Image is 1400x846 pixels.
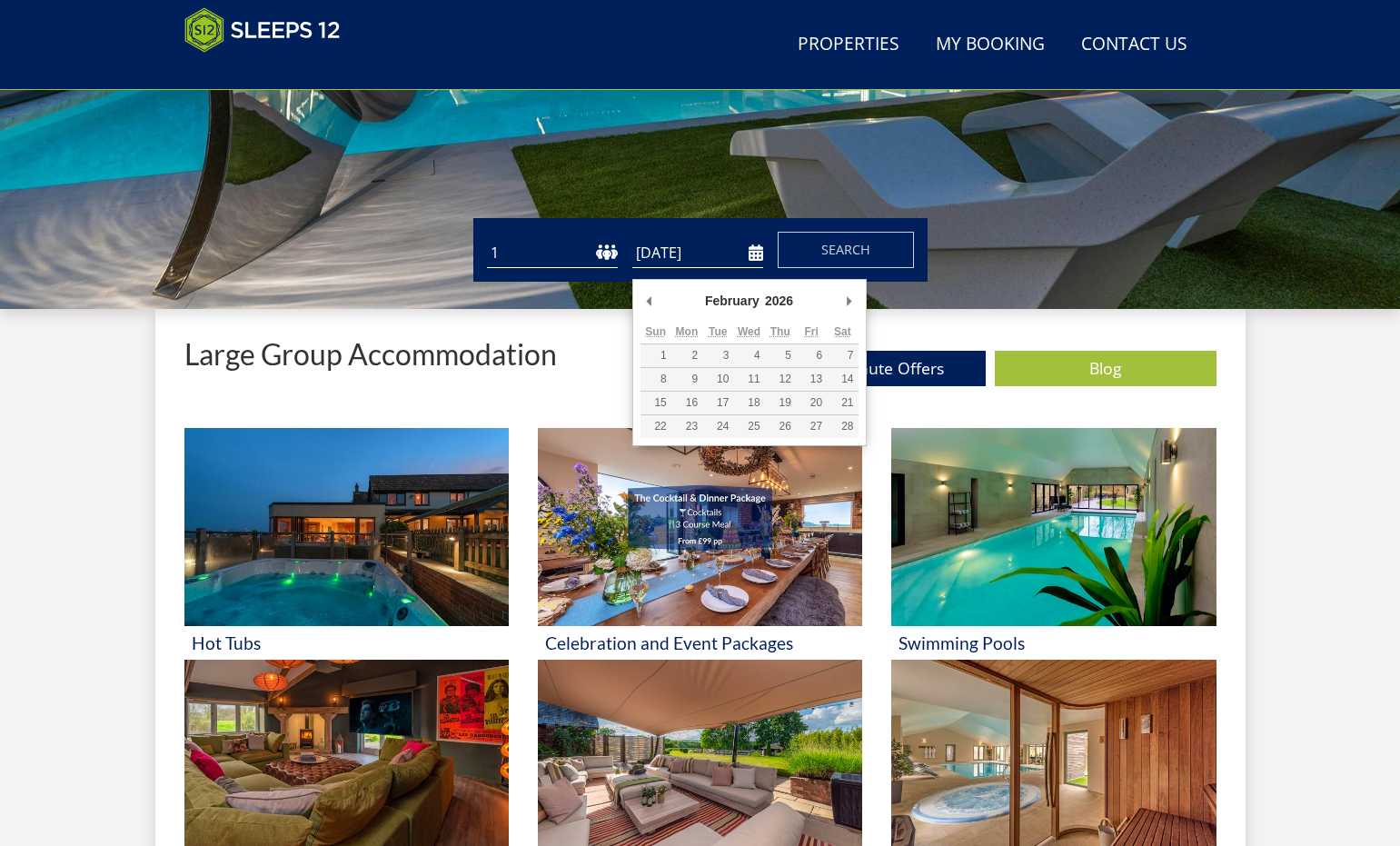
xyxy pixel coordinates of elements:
button: 7 [827,344,858,367]
a: Blog [995,351,1216,386]
img: Sleeps 12 [184,7,341,53]
button: 16 [671,392,702,414]
img: 'Swimming Pools' - Large Group Accommodation Holiday Ideas [891,428,1216,626]
abbr: Saturday [834,325,851,338]
abbr: Tuesday [709,325,727,338]
h3: Swimming Pools [899,633,1208,652]
button: 19 [765,392,796,414]
button: Search [778,232,914,268]
button: 12 [765,368,796,391]
button: 3 [702,344,733,367]
h3: Hot Tubs [192,633,501,652]
button: 8 [640,368,671,391]
img: 'Celebration and Event Packages' - Large Group Accommodation Holiday Ideas [538,428,862,626]
a: Last Minute Offers [764,351,986,386]
button: 20 [796,392,827,414]
a: 'Celebration and Event Packages' - Large Group Accommodation Holiday Ideas Celebration and Event ... [538,428,862,660]
button: Next Month [840,287,859,314]
button: 1 [640,344,671,367]
button: 21 [827,392,858,414]
abbr: Wednesday [738,325,760,338]
button: 10 [702,368,733,391]
button: 2 [671,344,702,367]
span: Search [821,241,870,258]
a: 'Hot Tubs' - Large Group Accommodation Holiday Ideas Hot Tubs [184,428,509,660]
button: 13 [796,368,827,391]
button: 14 [827,368,858,391]
a: My Booking [928,25,1052,65]
button: 22 [640,415,671,438]
input: Arrival Date [632,238,763,268]
div: 2026 [762,287,796,314]
abbr: Monday [676,325,699,338]
button: 4 [733,344,764,367]
button: 5 [765,344,796,367]
p: Large Group Accommodation [184,338,557,370]
a: Properties [790,25,907,65]
button: 27 [796,415,827,438]
button: Previous Month [640,287,659,314]
a: Contact Us [1074,25,1195,65]
div: February [702,287,762,314]
abbr: Friday [804,325,818,338]
button: 6 [796,344,827,367]
abbr: Thursday [770,325,790,338]
iframe: Customer reviews powered by Trustpilot [175,64,366,79]
button: 26 [765,415,796,438]
button: 11 [733,368,764,391]
button: 17 [702,392,733,414]
button: 18 [733,392,764,414]
button: 24 [702,415,733,438]
button: 28 [827,415,858,438]
button: 23 [671,415,702,438]
button: 9 [671,368,702,391]
a: 'Swimming Pools' - Large Group Accommodation Holiday Ideas Swimming Pools [891,428,1216,660]
abbr: Sunday [645,325,666,338]
button: 15 [640,392,671,414]
h3: Celebration and Event Packages [545,633,855,652]
img: 'Hot Tubs' - Large Group Accommodation Holiday Ideas [184,428,509,626]
button: 25 [733,415,764,438]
